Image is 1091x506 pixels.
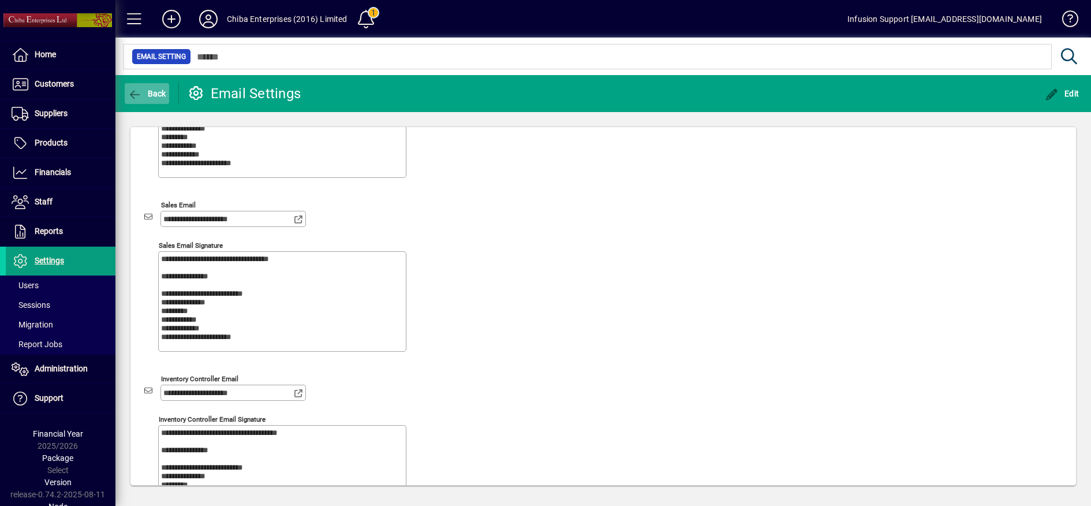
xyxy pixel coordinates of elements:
[6,99,115,128] a: Suppliers
[35,168,71,177] span: Financials
[1045,89,1079,98] span: Edit
[6,276,115,295] a: Users
[42,453,73,463] span: Package
[6,355,115,384] a: Administration
[35,79,74,88] span: Customers
[6,129,115,158] a: Products
[12,281,39,290] span: Users
[12,300,50,310] span: Sessions
[6,295,115,315] a: Sessions
[153,9,190,29] button: Add
[35,256,64,265] span: Settings
[6,315,115,334] a: Migration
[161,200,196,209] mat-label: Sales email
[6,384,115,413] a: Support
[35,50,56,59] span: Home
[6,40,115,69] a: Home
[35,109,68,118] span: Suppliers
[6,70,115,99] a: Customers
[12,320,53,329] span: Migration
[161,374,238,382] mat-label: Inventory Controller Email
[6,188,115,217] a: Staff
[159,415,266,423] mat-label: Inventory Controller Email Signature
[44,478,72,487] span: Version
[190,9,227,29] button: Profile
[35,226,63,236] span: Reports
[188,84,301,103] div: Email Settings
[35,197,53,206] span: Staff
[35,364,88,373] span: Administration
[115,83,179,104] app-page-header-button: Back
[6,158,115,187] a: Financials
[1042,83,1082,104] button: Edit
[12,21,906,31] p: Example email content.
[125,83,169,104] button: Back
[12,340,62,349] span: Report Jobs
[35,138,68,147] span: Products
[227,10,348,28] div: Chiba Enterprises (2016) Limited
[159,241,223,249] mat-label: Sales email signature
[6,217,115,246] a: Reports
[6,334,115,354] a: Report Jobs
[1053,2,1077,40] a: Knowledge Base
[847,10,1042,28] div: Infusion Support [EMAIL_ADDRESS][DOMAIN_NAME]
[33,429,83,438] span: Financial Year
[137,51,186,62] span: Email Setting
[35,393,63,403] span: Support
[128,89,166,98] span: Back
